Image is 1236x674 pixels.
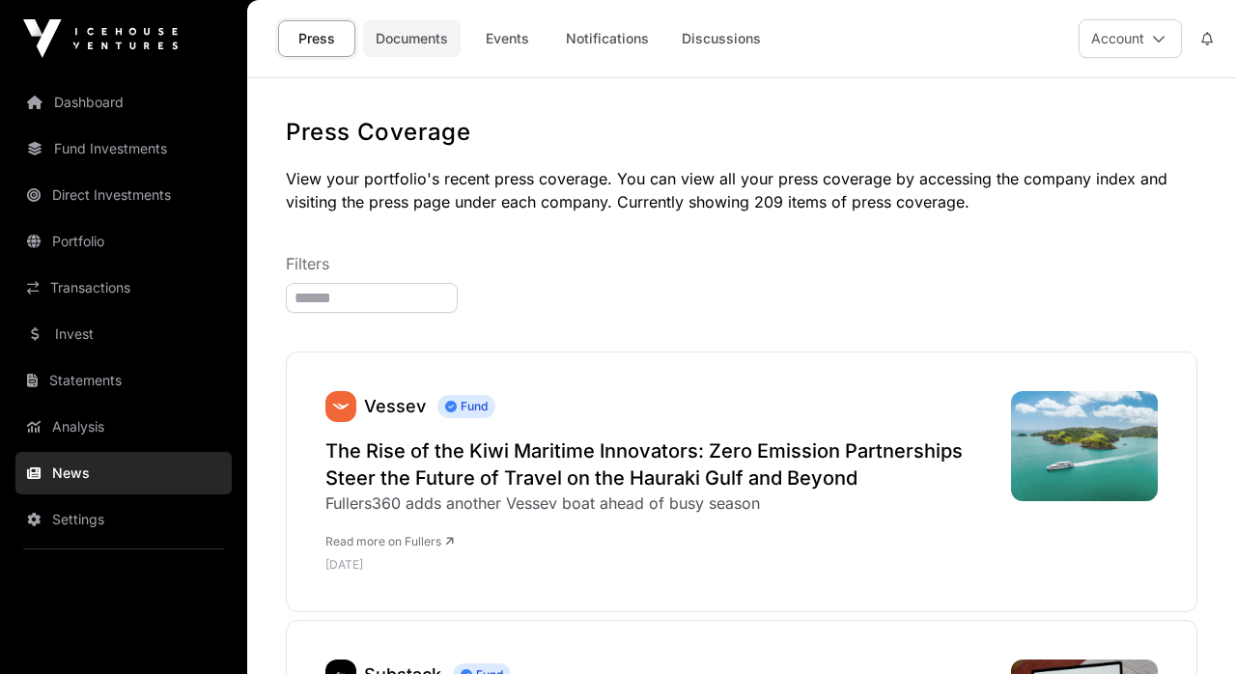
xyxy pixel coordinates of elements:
a: The Rise of the Kiwi Maritime Innovators: Zero Emission Partnerships Steer the Future of Travel o... [325,437,992,491]
a: Discussions [669,20,773,57]
a: Read more on Fullers [325,534,454,548]
a: Statements [15,359,232,402]
a: Fund Investments [15,127,232,170]
a: Invest [15,313,232,355]
img: Icehouse Ventures Logo [23,19,178,58]
a: Transactions [15,267,232,309]
button: Account [1079,19,1182,58]
a: Dashboard [15,81,232,124]
a: News [15,452,232,494]
a: Vessev [364,396,426,416]
div: Fullers360 adds another Vessev boat ahead of busy season [325,491,992,515]
span: Fund [437,395,495,418]
a: Documents [363,20,461,57]
a: Settings [15,498,232,541]
a: Vessev [325,391,356,422]
iframe: Chat Widget [1139,581,1236,674]
a: Events [468,20,546,57]
p: Filters [286,252,1197,275]
a: Notifications [553,20,661,57]
p: [DATE] [325,557,992,573]
a: Direct Investments [15,174,232,216]
a: Press [278,20,355,57]
img: default-share-icon.jpg [1011,391,1158,501]
a: Portfolio [15,220,232,263]
img: SVGs_Vessev.svg [325,391,356,422]
h1: Press Coverage [286,117,1197,148]
p: View your portfolio's recent press coverage. You can view all your press coverage by accessing th... [286,167,1197,213]
a: Analysis [15,406,232,448]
